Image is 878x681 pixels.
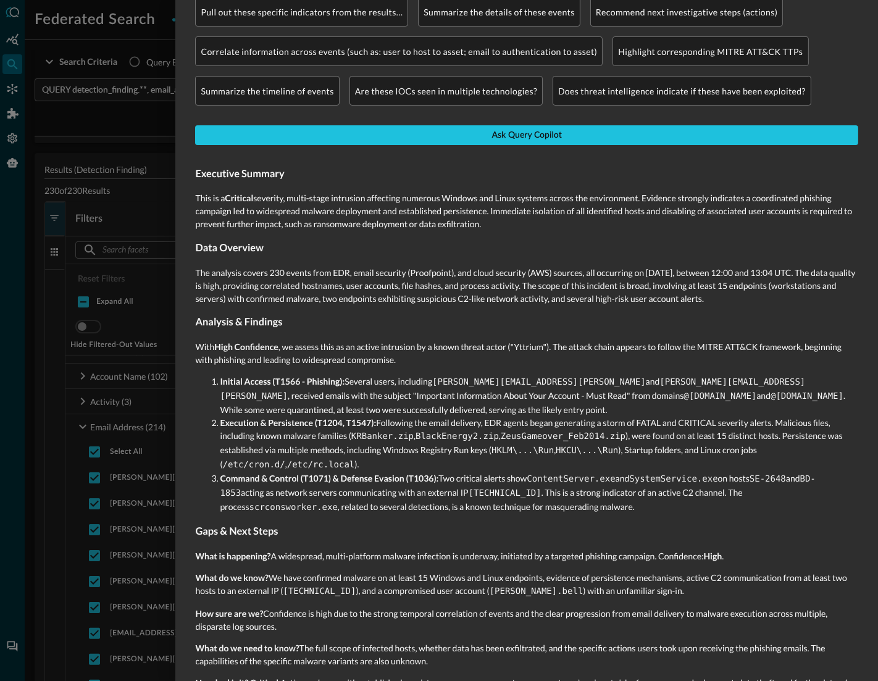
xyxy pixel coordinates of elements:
p: The analysis covers 230 events from EDR, email security (Proofpoint), and cloud security (AWS) so... [195,266,858,305]
code: [PERSON_NAME].bell [490,587,583,596]
strong: What is happening? [195,551,270,561]
div: Summarize the timeline of events [195,76,339,106]
strong: What do we know? [195,572,269,583]
strong: Data Overview [195,242,264,254]
strong: Execution & Persistence (T1204, T1547): [220,417,376,428]
strong: How sure are we? [195,608,263,619]
code: @[DOMAIN_NAME] [771,391,843,401]
button: Ask Query Copilot [195,125,858,145]
code: KRBanker.zip [351,432,414,441]
p: We have confirmed malware on at least 15 Windows and Linux endpoints, evidence of persistence mec... [195,571,858,598]
li: Several users, including and , received emails with the subject "Important Information About Your... [220,375,858,416]
p: Does threat intelligence indicate if these have been exploited? [558,85,806,98]
p: Highlight corresponding MITRE ATT&CK TTPs [618,45,803,58]
strong: Critical [225,193,253,203]
p: Summarize the timeline of events [201,85,333,98]
strong: Initial Access (T1566 - Phishing): [220,376,345,386]
code: [TECHNICAL_ID] [283,587,356,596]
div: Ask Query Copilot [491,128,561,143]
strong: Gaps & Next Steps [195,525,278,537]
p: Summarize the details of these events [424,6,575,19]
div: Does threat intelligence indicate if these have been exploited? [553,76,811,106]
p: The full scope of infected hosts, whether data has been exfiltrated, and the specific actions use... [195,641,858,667]
code: /etc/rc.local [287,460,355,470]
code: scrconsworker.exe [249,503,338,512]
code: @[DOMAIN_NAME] [684,391,756,401]
code: BlackEnergy2.zip [416,432,499,441]
strong: What do we need to know? [195,643,299,653]
p: Confidence is high due to the strong temporal correlation of events and the clear progression fro... [195,607,858,633]
div: Correlate information across events (such as: user to host to asset; email to authentication to a... [195,36,603,66]
code: [TECHNICAL_ID] [469,488,541,498]
div: Are these IOCs seen in multiple technologies? [349,76,543,106]
code: ContentServer.exe [527,474,615,484]
li: Two critical alerts show and on hosts and acting as network servers communicating with an externa... [220,472,858,514]
p: Correlate information across events (such as: user to host to asset; email to authentication to a... [201,45,597,58]
div: Highlight corresponding MITRE ATT&CK TTPs [613,36,808,66]
p: Are these IOCs seen in multiple technologies? [355,85,537,98]
code: HKLM\...\Run [491,446,554,456]
p: With , we assess this as an active intrusion by a known threat actor ("Yttrium"). The attack chai... [195,340,858,366]
strong: High Confidence [214,341,278,352]
code: [PERSON_NAME][EMAIL_ADDRESS][PERSON_NAME] [432,377,646,387]
p: This is a severity, multi-stage intrusion affecting numerous Windows and Linux systems across the... [195,191,858,230]
p: Pull out these specific indicators from the results… [201,6,403,19]
p: A widespread, multi-platform malware infection is underway, initiated by a targeted phishing camp... [195,549,858,562]
strong: Analysis & Findings [195,316,282,328]
strong: Executive Summary [195,168,284,180]
p: Recommend next investigative steps (actions) [596,6,778,19]
li: Following the email delivery, EDR agents began generating a storm of FATAL and CRITICAL severity ... [220,416,858,472]
code: /etc/cron.d/ [223,460,285,470]
code: SE-2648 [750,474,786,484]
strong: High [704,551,722,561]
strong: Command & Control (T1071) & Defense Evasion (T1036): [220,473,438,483]
code: ZeusGameover_Feb2014.zip [501,432,625,441]
code: SystemService.exe [629,474,717,484]
code: HKCU\...\Run [556,446,618,456]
